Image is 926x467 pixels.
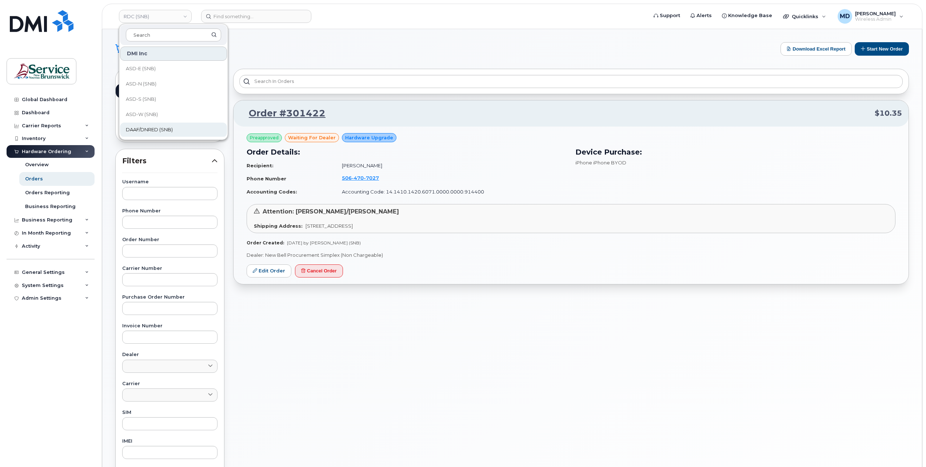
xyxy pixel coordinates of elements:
[352,175,364,181] span: 470
[335,159,567,172] td: [PERSON_NAME]
[342,175,388,181] a: 5064707027
[247,189,297,195] strong: Accounting Codes:
[122,156,212,166] span: Filters
[116,84,224,98] a: Open Orders1
[120,123,227,137] a: DAAF/DNRED (SNB)
[122,266,217,271] label: Carrier Number
[116,69,224,84] a: All Orders3
[254,223,303,229] strong: Shipping Address:
[120,77,227,91] a: ASD-N (SNB)
[120,107,227,122] a: ASD-W (SNB)
[342,175,379,181] span: 506
[122,295,217,300] label: Purchase Order Number
[239,75,903,88] input: Search in orders
[306,223,353,229] span: [STREET_ADDRESS]
[575,147,895,157] h3: Device Purchase:
[122,324,217,328] label: Invoice Number
[126,126,173,133] span: DAAF/DNRED (SNB)
[120,61,227,76] a: ASD-E (SNB)
[345,134,393,141] span: Hardware Upgrade
[116,98,224,113] a: Processed Orders1
[335,185,567,198] td: Accounting Code: 14.1410.1420.6071.0000.0000.914400
[240,107,326,120] a: Order #301422
[288,134,336,141] span: waiting for dealer
[250,135,279,141] span: Preapproved
[120,47,227,61] div: DMI Inc
[287,240,361,246] span: [DATE] by [PERSON_NAME] (SNB)
[247,176,286,181] strong: Phone Number
[247,252,895,259] p: Dealer: New Bell Procurement Simplex (Non Chargeable)
[263,208,399,215] span: Attention: [PERSON_NAME]/[PERSON_NAME]
[575,160,626,165] span: iPhone iPhone BYOD
[122,352,217,357] label: Dealer
[364,175,379,181] span: 7027
[247,264,291,278] a: Edit Order
[855,42,909,56] button: Start New Order
[126,111,158,118] span: ASD-W (SNB)
[122,209,217,213] label: Phone Number
[126,80,156,88] span: ASD-N (SNB)
[781,42,852,56] button: Download Excel Report
[122,238,217,242] label: Order Number
[122,439,217,444] label: IMEI
[126,65,156,72] span: ASD-E (SNB)
[120,92,227,107] a: ASD-S (SNB)
[122,180,217,184] label: Username
[247,240,284,246] strong: Order Created:
[122,382,217,386] label: Carrier
[247,163,274,168] strong: Recipient:
[247,147,567,157] h3: Order Details:
[126,28,221,41] input: Search
[122,410,217,415] label: SIM
[116,127,224,142] a: Cancelled Orders1
[116,113,224,127] a: Closed Orders0
[126,96,156,103] span: ASD-S (SNB)
[295,264,343,278] button: Cancel Order
[875,108,902,119] span: $10.35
